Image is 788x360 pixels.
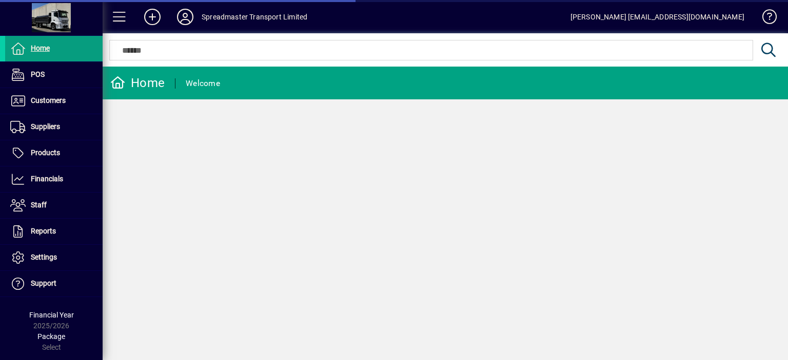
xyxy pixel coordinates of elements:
[5,245,103,270] a: Settings
[136,8,169,26] button: Add
[31,149,60,157] span: Products
[5,166,103,192] a: Financials
[31,44,50,52] span: Home
[37,332,65,341] span: Package
[5,193,103,218] a: Staff
[5,140,103,166] a: Products
[31,253,57,261] span: Settings
[31,122,60,131] span: Suppliers
[169,8,202,26] button: Profile
[5,114,103,140] a: Suppliers
[31,175,63,183] span: Financials
[31,279,56,287] span: Support
[755,2,775,35] a: Knowledge Base
[202,9,307,25] div: Spreadmaster Transport Limited
[110,75,165,91] div: Home
[5,88,103,114] a: Customers
[31,201,47,209] span: Staff
[5,271,103,297] a: Support
[5,62,103,88] a: POS
[31,96,66,104] span: Customers
[186,75,220,92] div: Welcome
[5,219,103,244] a: Reports
[29,311,74,319] span: Financial Year
[31,227,56,235] span: Reports
[570,9,744,25] div: [PERSON_NAME] [EMAIL_ADDRESS][DOMAIN_NAME]
[31,70,45,78] span: POS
